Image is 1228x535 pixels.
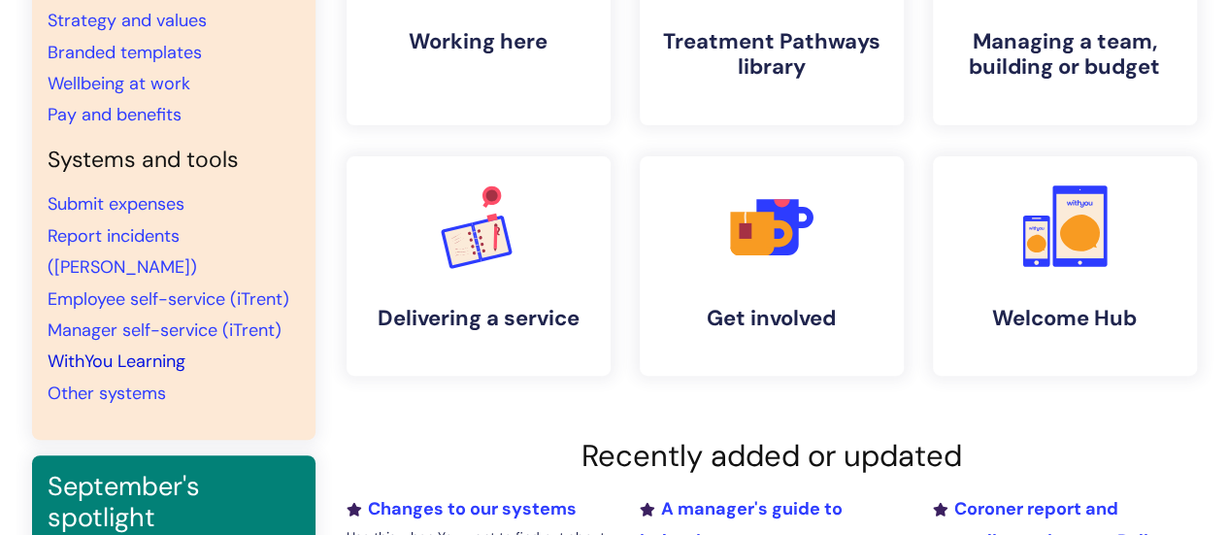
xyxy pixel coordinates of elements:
[347,497,577,520] a: Changes to our systems
[347,438,1197,474] h2: Recently added or updated
[655,29,888,81] h4: Treatment Pathways library
[933,156,1197,376] a: Welcome Hub
[48,382,166,405] a: Other systems
[48,350,185,373] a: WithYou Learning
[48,318,282,342] a: Manager self-service (iTrent)
[640,156,904,376] a: Get involved
[48,471,300,534] h3: September's spotlight
[48,287,289,311] a: Employee self-service (iTrent)
[362,306,595,331] h4: Delivering a service
[655,306,888,331] h4: Get involved
[48,9,207,32] a: Strategy and values
[948,306,1181,331] h4: Welcome Hub
[48,224,197,279] a: Report incidents ([PERSON_NAME])
[48,72,190,95] a: Wellbeing at work
[347,156,611,376] a: Delivering a service
[48,192,184,216] a: Submit expenses
[48,103,182,126] a: Pay and benefits
[48,41,202,64] a: Branded templates
[362,29,595,54] h4: Working here
[48,147,300,174] h4: Systems and tools
[948,29,1181,81] h4: Managing a team, building or budget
